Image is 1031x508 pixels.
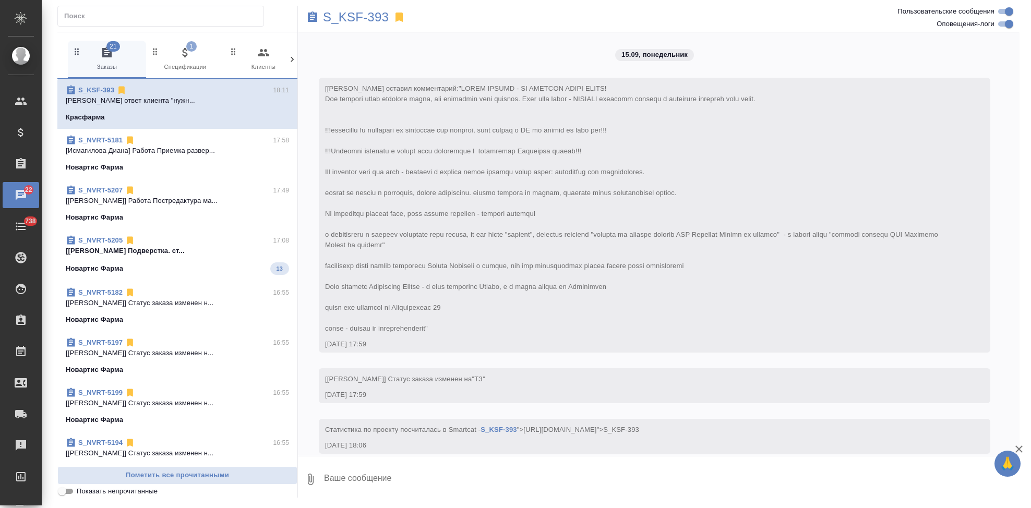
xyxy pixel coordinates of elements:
[57,381,297,431] div: S_NVRT-519916:55[[PERSON_NAME]] Статус заказа изменен н...Новартис Фарма
[57,229,297,281] div: S_NVRT-520517:08[[PERSON_NAME] Подверстка. ст...Новартис Фарма13
[323,12,389,22] a: S_KSF-393
[125,135,135,146] svg: Отписаться
[66,315,123,325] p: Новартис Фарма
[325,339,954,349] div: [DATE] 17:59
[57,179,297,229] div: S_NVRT-520717:49[[PERSON_NAME]] Работа Постредактура ма...Новартис Фарма
[186,41,197,52] span: 1
[999,453,1016,475] span: 🙏
[78,136,123,144] a: S_NVRT-5181
[66,246,289,256] p: [[PERSON_NAME] Подверстка. ст...
[77,486,158,497] span: Показать непрочитанные
[116,85,127,95] svg: Отписаться
[57,431,297,481] div: S_NVRT-519416:55[[PERSON_NAME]] Статус заказа изменен н...Новартис Фарма
[78,439,123,446] a: S_NVRT-5194
[325,440,954,451] div: [DATE] 18:06
[78,86,114,94] a: S_KSF-393
[125,438,135,448] svg: Отписаться
[125,235,135,246] svg: Отписаться
[897,6,994,17] span: Пользовательские сообщения
[325,375,485,383] span: [[PERSON_NAME]] Статус заказа изменен на
[63,469,292,481] span: Пометить все прочитанными
[66,162,123,173] p: Новартис Фарма
[273,85,289,95] p: 18:11
[57,281,297,331] div: S_NVRT-518216:55[[PERSON_NAME]] Статус заказа изменен н...Новартис Фарма
[66,448,289,458] p: [[PERSON_NAME]] Статус заказа изменен н...
[78,338,123,346] a: S_NVRT-5197
[57,129,297,179] div: S_NVRT-518117:58[Исмагилова Диана] Работа Приемка развер...Новартис Фарма
[481,426,517,433] a: S_KSF-393
[125,287,135,298] svg: Отписаться
[125,388,135,398] svg: Отписаться
[273,235,289,246] p: 17:08
[125,185,135,196] svg: Отписаться
[66,95,289,106] p: [PERSON_NAME] ответ клиента "нужн...
[78,186,123,194] a: S_NVRT-5207
[66,263,123,274] p: Новартис Фарма
[106,41,120,52] span: 21
[273,337,289,348] p: 16:55
[472,375,485,383] span: "ТЗ"
[273,438,289,448] p: 16:55
[66,348,289,358] p: [[PERSON_NAME]] Статус заказа изменен н...
[270,263,289,274] span: 13
[66,415,123,425] p: Новартис Фарма
[78,389,123,396] a: S_NVRT-5199
[3,182,39,208] a: 22
[78,288,123,296] a: S_NVRT-5182
[273,185,289,196] p: 17:49
[66,398,289,408] p: [[PERSON_NAME]] Статус заказа изменен н...
[78,236,123,244] a: S_NVRT-5205
[273,287,289,298] p: 16:55
[150,46,160,56] svg: Зажми и перетащи, чтобы поменять порядок вкладок
[64,9,263,23] input: Поиск
[72,46,82,56] svg: Зажми и перетащи, чтобы поменять порядок вкладок
[325,390,954,400] div: [DATE] 17:59
[621,50,688,60] p: 15.09, понедельник
[66,298,289,308] p: [[PERSON_NAME]] Статус заказа изменен н...
[66,212,123,223] p: Новартис Фарма
[57,79,297,129] div: S_KSF-39318:11[PERSON_NAME] ответ клиента "нужн...Красфарма
[57,331,297,381] div: S_NVRT-519716:55[[PERSON_NAME]] Статус заказа изменен н...Новартис Фарма
[125,337,135,348] svg: Отписаться
[994,451,1021,477] button: 🙏
[150,46,220,72] span: Спецификации
[66,146,289,156] p: [Исмагилова Диана] Работа Приемка развер...
[229,46,238,56] svg: Зажми и перетащи, чтобы поменять порядок вкладок
[66,365,123,375] p: Новартис Фарма
[937,19,994,29] span: Оповещения-логи
[229,46,298,72] span: Клиенты
[19,185,39,195] span: 22
[273,388,289,398] p: 16:55
[273,135,289,146] p: 17:58
[72,46,142,72] span: Заказы
[57,466,297,485] button: Пометить все прочитанными
[19,216,42,226] span: 738
[66,196,289,206] p: [[PERSON_NAME]] Работа Постредактура ма...
[3,213,39,239] a: 738
[325,84,940,332] span: [[PERSON_NAME] оставил комментарий:
[66,112,105,123] p: Красфарма
[66,465,123,475] p: Новартис Фарма
[325,426,639,433] span: Cтатистика по проекту посчиталась в Smartcat - ">[URL][DOMAIN_NAME]">S_KSF-393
